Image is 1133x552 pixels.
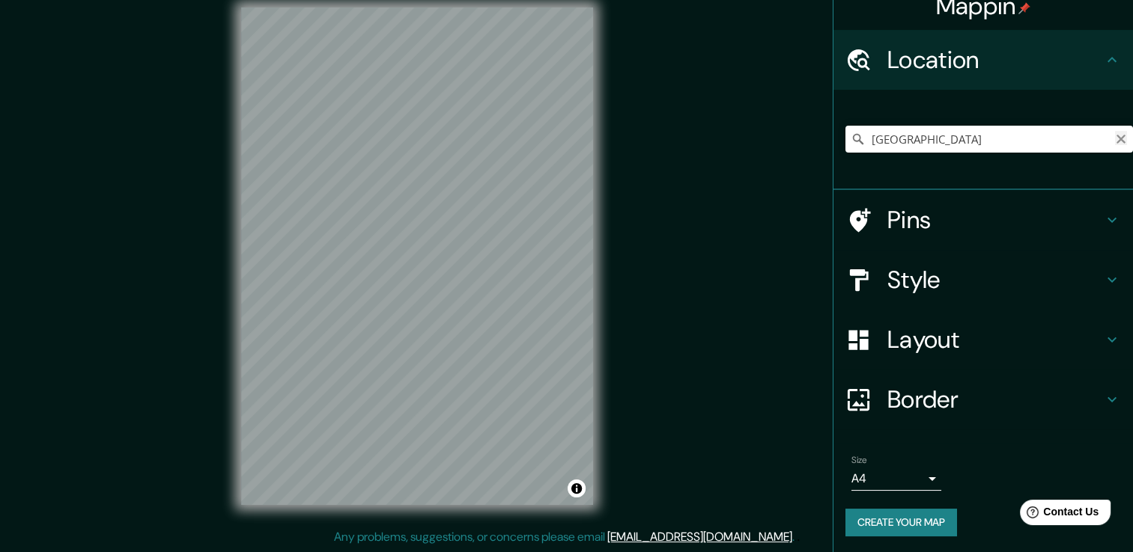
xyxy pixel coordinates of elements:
[1115,131,1127,145] button: Clear
[887,205,1103,235] h4: Pins
[334,528,795,546] p: Any problems, suggestions, or concerns please email .
[795,528,797,546] div: .
[833,30,1133,90] div: Location
[851,454,867,467] label: Size
[1018,2,1030,14] img: pin-icon.png
[845,509,957,536] button: Create your map
[887,384,1103,414] h4: Border
[568,479,586,497] button: Toggle attribution
[833,250,1133,310] div: Style
[887,325,1103,355] h4: Layout
[887,45,1103,75] h4: Location
[241,7,593,505] canvas: Map
[851,467,941,491] div: A4
[1000,494,1117,536] iframe: Help widget launcher
[797,528,800,546] div: .
[833,310,1133,369] div: Layout
[833,369,1133,429] div: Border
[833,190,1133,250] div: Pins
[845,126,1133,153] input: Pick your city or area
[607,529,792,545] a: [EMAIL_ADDRESS][DOMAIN_NAME]
[887,265,1103,295] h4: Style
